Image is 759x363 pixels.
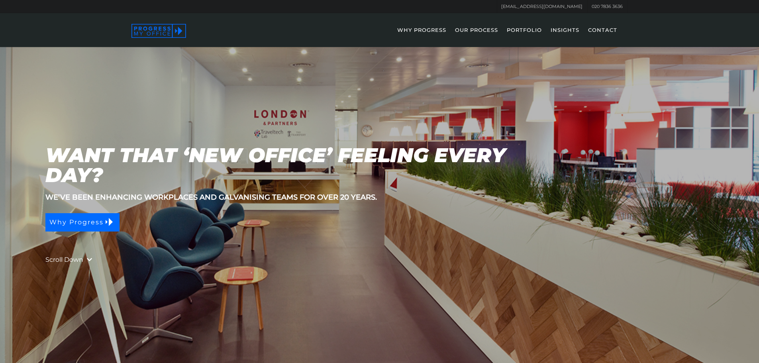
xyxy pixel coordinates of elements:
[503,24,546,47] a: PORTFOLIO
[547,24,583,47] a: INSIGHTS
[45,145,539,185] h1: Want that ‘new office’ feeling every day?
[45,213,120,232] a: Why Progress
[45,255,83,265] a: Scroll Down
[451,24,502,47] a: OUR PROCESS
[393,24,450,47] a: WHY PROGRESS
[584,24,621,47] a: CONTACT
[45,193,713,201] h3: We’ve been enhancing workplaces and galvanising teams for over 20 years.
